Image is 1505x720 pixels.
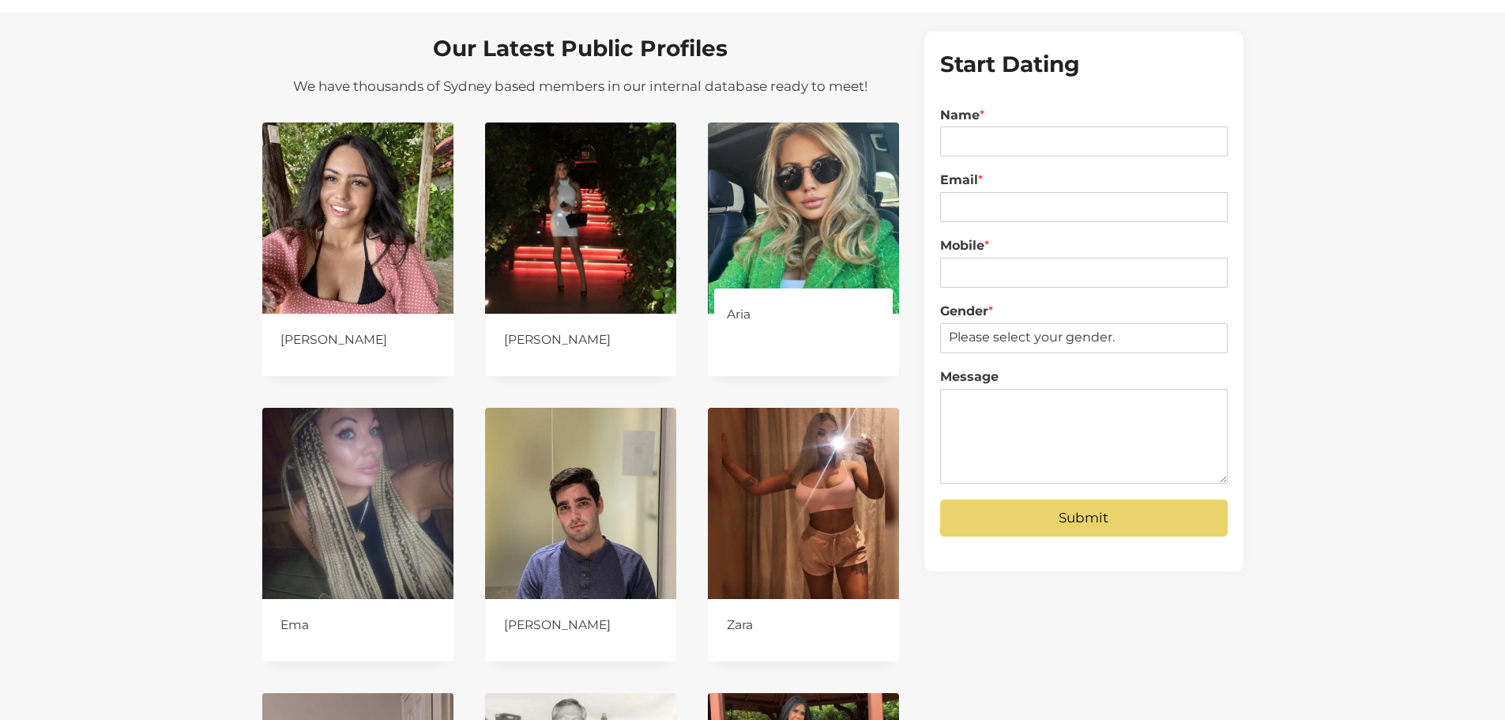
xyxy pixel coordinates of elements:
label: Name [940,107,1227,124]
div: Aria [727,301,881,322]
input: Mobile [940,258,1227,288]
label: Message [940,369,1227,386]
label: Mobile [940,238,1227,254]
img: Zara [708,408,899,599]
img: Vanessa [262,123,453,314]
button: Submit [940,499,1227,537]
div: Ema [280,612,435,633]
a: Aria [727,301,881,332]
div: [PERSON_NAME] [504,326,658,348]
label: Gender [940,303,1227,320]
a: [PERSON_NAME] [504,326,658,357]
div: [PERSON_NAME] [504,612,658,633]
img: Chloe [485,123,676,314]
img: James [485,408,676,599]
img: Aria [708,123,899,314]
a: Zara [727,612,881,643]
a: Ema [280,612,435,643]
div: [PERSON_NAME] [280,326,435,348]
a: [PERSON_NAME] [504,612,658,643]
h2: Our Latest Public Profiles [262,32,900,65]
label: Email [940,172,1227,189]
p: We have thousands of Sydney based members in our internal database ready to meet! [262,76,900,97]
a: [PERSON_NAME] [280,326,435,357]
h2: Start Dating [940,47,1227,81]
img: Ema [262,408,453,599]
div: Zara [727,612,881,633]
